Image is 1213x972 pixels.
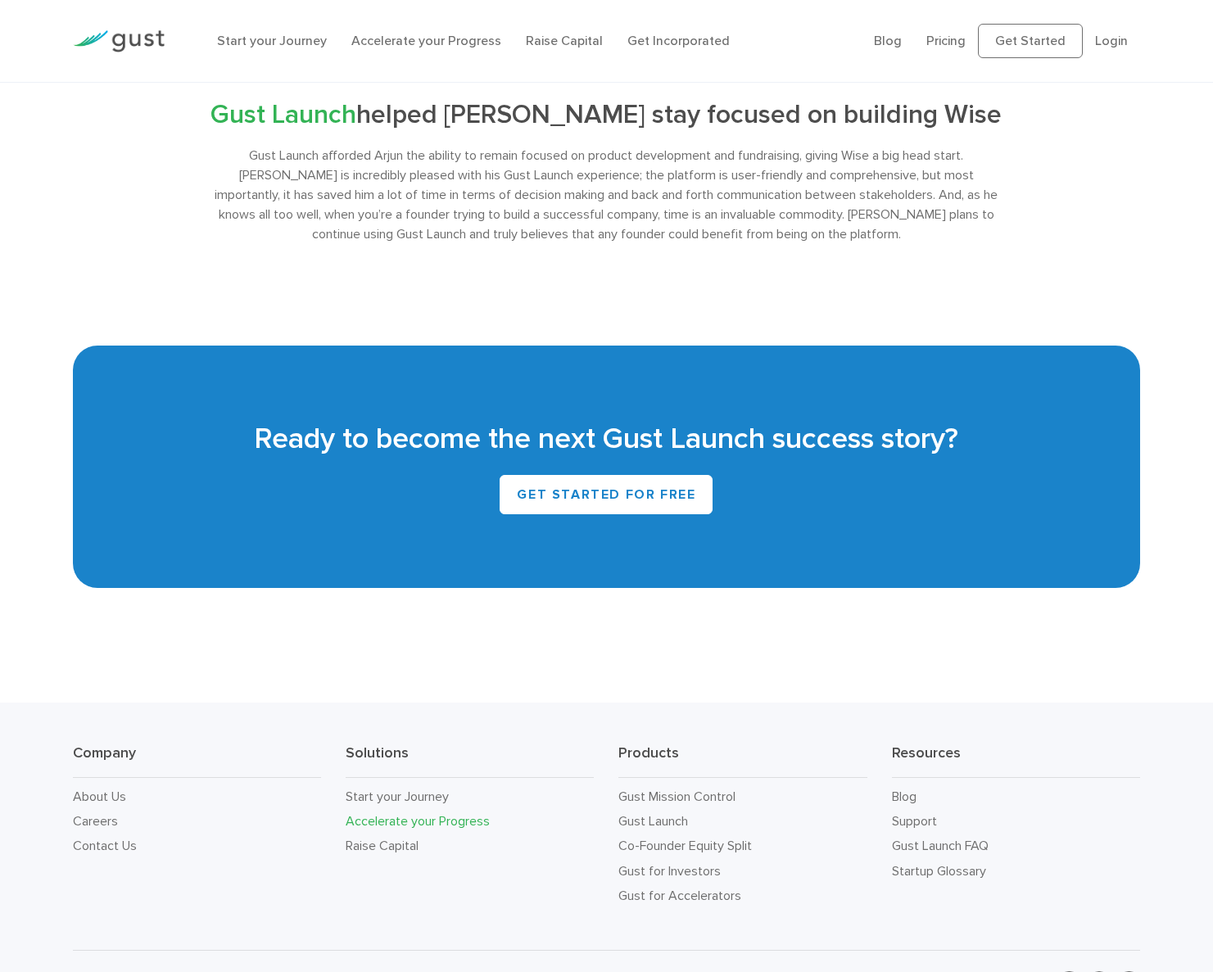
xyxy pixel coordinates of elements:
[978,24,1083,58] a: Get Started
[97,419,1116,459] h2: Ready to become the next Gust Launch success story?
[73,744,321,778] h3: Company
[217,33,327,48] a: Start your Journey
[874,33,902,48] a: Blog
[210,146,1004,244] div: Gust Launch afforded Arjun the ability to remain focused on product development and fundraising, ...
[892,789,917,804] a: Blog
[346,789,449,804] a: Start your Journey
[618,838,752,853] a: Co-Founder Equity Split
[618,813,688,829] a: Gust Launch
[73,813,118,829] a: Careers
[351,33,501,48] a: Accelerate your Progress
[926,33,966,48] a: Pricing
[500,475,713,514] a: GET STARTED FOR FREE
[210,99,356,130] span: Gust Launch
[1095,33,1128,48] a: Login
[346,813,490,829] a: Accelerate your Progress
[346,838,419,853] a: Raise Capital
[627,33,730,48] a: Get Incorporated
[346,744,594,778] h3: Solutions
[73,30,165,52] img: Gust Logo
[892,863,986,879] a: Startup Glossary
[892,744,1140,778] h3: Resources
[618,863,721,879] a: Gust for Investors
[73,789,126,804] a: About Us
[526,33,603,48] a: Raise Capital
[618,744,867,778] h3: Products
[618,888,741,903] a: Gust for Accelerators
[73,838,137,853] a: Contact Us
[618,789,735,804] a: Gust Mission Control
[892,813,937,829] a: Support
[210,101,1004,129] h3: helped [PERSON_NAME] stay focused on building Wise
[892,838,989,853] a: Gust Launch FAQ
